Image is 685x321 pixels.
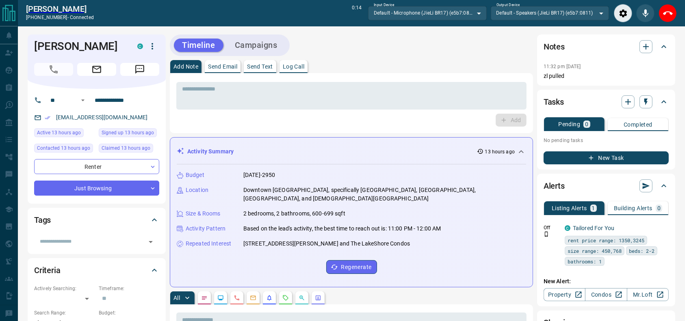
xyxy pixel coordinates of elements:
[627,288,669,301] a: Mr.Loft
[568,247,622,255] span: size range: 450,768
[45,115,50,121] svg: Email Verified
[37,144,90,152] span: Contacted 13 hours ago
[34,309,95,317] p: Search Range:
[34,285,95,292] p: Actively Searching:
[544,151,669,164] button: New Task
[173,295,180,301] p: All
[491,6,609,20] div: Default - Speakers (JieLi BR17) (e5b7:0811)
[544,179,565,192] h2: Alerts
[565,225,570,231] div: condos.ca
[614,4,632,22] div: Audio Settings
[544,288,585,301] a: Property
[208,64,237,69] p: Send Email
[26,4,94,14] a: [PERSON_NAME]
[26,14,94,21] p: [PHONE_NUMBER] -
[636,4,655,22] div: Mute
[657,205,661,211] p: 0
[368,6,486,20] div: Default - Microphone (JieLi BR17) (e5b7:0811)
[544,277,669,286] p: New Alert:
[568,236,644,244] span: rent price range: 1350,3245
[243,171,275,179] p: [DATE]-2950
[186,171,204,179] p: Budget
[282,295,289,301] svg: Requests
[485,148,515,155] p: 13 hours ago
[173,64,198,69] p: Add Note
[544,92,669,112] div: Tasks
[326,260,377,274] button: Regenerate
[585,121,588,127] p: 0
[34,63,73,76] span: Call
[592,205,595,211] p: 1
[544,72,669,80] p: zl pulled
[374,2,395,8] label: Input Device
[659,4,677,22] div: End Call
[34,261,159,280] div: Criteria
[174,39,223,52] button: Timeline
[145,236,156,248] button: Open
[78,95,88,105] button: Open
[544,231,549,237] svg: Push Notification Only
[283,64,304,69] p: Log Call
[99,128,159,140] div: Sun Aug 17 2025
[544,40,565,53] h2: Notes
[34,213,51,226] h2: Tags
[186,209,221,218] p: Size & Rooms
[102,144,150,152] span: Claimed 13 hours ago
[34,40,125,53] h1: [PERSON_NAME]
[34,144,95,155] div: Sun Aug 17 2025
[56,114,148,121] a: [EMAIL_ADDRESS][DOMAIN_NAME]
[315,295,321,301] svg: Agent Actions
[177,144,526,159] div: Activity Summary13 hours ago
[496,2,520,8] label: Output Device
[99,285,159,292] p: Timeframe:
[243,224,441,233] p: Based on the lead's activity, the best time to reach out is: 11:00 PM - 12:00 AM
[77,63,116,76] span: Email
[102,129,154,137] span: Signed up 13 hours ago
[624,122,652,127] p: Completed
[70,15,94,20] span: connected
[243,186,526,203] p: Downtown [GEOGRAPHIC_DATA], specifically [GEOGRAPHIC_DATA], [GEOGRAPHIC_DATA], [GEOGRAPHIC_DATA],...
[266,295,273,301] svg: Listing Alerts
[544,176,669,196] div: Alerts
[247,64,273,69] p: Send Text
[568,257,602,265] span: bathrooms: 1
[37,129,81,137] span: Active 13 hours ago
[243,209,345,218] p: 2 bedrooms, 2 bathrooms, 600-699 sqft
[614,205,652,211] p: Building Alerts
[34,210,159,230] div: Tags
[250,295,256,301] svg: Emails
[544,134,669,146] p: No pending tasks
[34,128,95,140] div: Sun Aug 17 2025
[544,224,560,231] p: Off
[34,159,159,174] div: Renter
[552,205,587,211] p: Listing Alerts
[186,224,225,233] p: Activity Pattern
[629,247,655,255] span: beds: 2-2
[99,144,159,155] div: Sun Aug 17 2025
[544,37,669,56] div: Notes
[187,147,234,156] p: Activity Summary
[217,295,224,301] svg: Lead Browsing Activity
[243,239,410,248] p: [STREET_ADDRESS][PERSON_NAME] and The LakeShore Condos
[352,4,362,22] p: 0:14
[544,95,564,108] h2: Tasks
[186,239,231,248] p: Repeated Interest
[573,225,614,231] a: Tailored For You
[558,121,580,127] p: Pending
[234,295,240,301] svg: Calls
[34,264,61,277] h2: Criteria
[227,39,286,52] button: Campaigns
[201,295,208,301] svg: Notes
[34,181,159,196] div: Just Browsing
[99,309,159,317] p: Budget:
[137,43,143,49] div: condos.ca
[299,295,305,301] svg: Opportunities
[585,288,627,301] a: Condos
[186,186,208,194] p: Location
[120,63,159,76] span: Message
[544,64,581,69] p: 11:32 pm [DATE]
